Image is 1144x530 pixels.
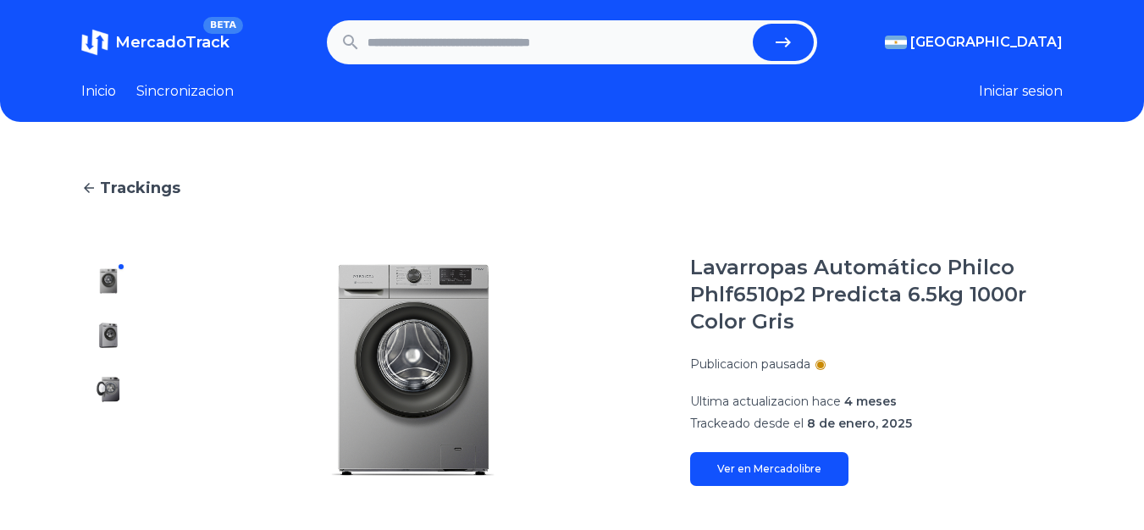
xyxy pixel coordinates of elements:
[807,416,912,431] span: 8 de enero, 2025
[136,81,234,102] a: Sincronizacion
[81,176,1063,200] a: Trackings
[690,416,804,431] span: Trackeado desde el
[690,356,810,373] p: Publicacion pausada
[885,32,1063,52] button: [GEOGRAPHIC_DATA]
[979,81,1063,102] button: Iniciar sesion
[95,322,122,349] img: Lavarropas Automático Philco Phlf6510p2 Predicta 6.5kg 1000r Color Gris
[81,29,108,56] img: MercadoTrack
[81,29,229,56] a: MercadoTrackBETA
[690,394,841,409] span: Ultima actualizacion hace
[169,254,656,486] img: Lavarropas Automático Philco Phlf6510p2 Predicta 6.5kg 1000r Color Gris
[690,254,1063,335] h1: Lavarropas Automático Philco Phlf6510p2 Predicta 6.5kg 1000r Color Gris
[844,394,897,409] span: 4 meses
[95,376,122,403] img: Lavarropas Automático Philco Phlf6510p2 Predicta 6.5kg 1000r Color Gris
[100,176,180,200] span: Trackings
[690,452,848,486] a: Ver en Mercadolibre
[910,32,1063,52] span: [GEOGRAPHIC_DATA]
[203,17,243,34] span: BETA
[81,81,116,102] a: Inicio
[885,36,907,49] img: Argentina
[95,268,122,295] img: Lavarropas Automático Philco Phlf6510p2 Predicta 6.5kg 1000r Color Gris
[115,33,229,52] span: MercadoTrack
